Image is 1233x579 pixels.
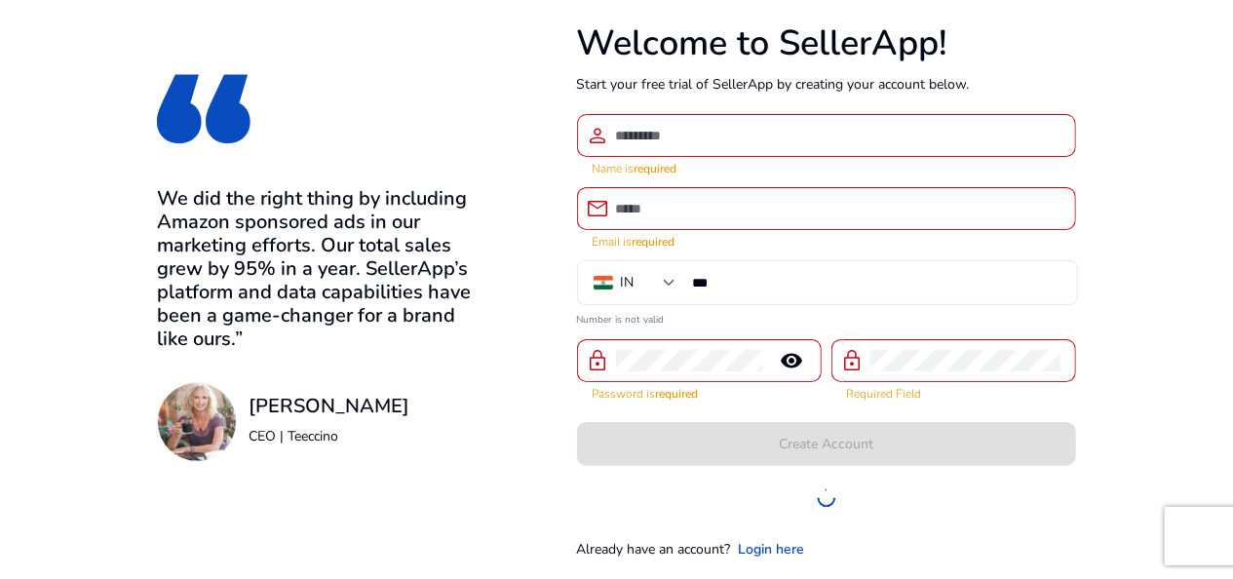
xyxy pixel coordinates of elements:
mat-icon: remove_red_eye [769,349,816,372]
p: Already have an account? [577,539,731,560]
h3: [PERSON_NAME] [249,395,409,418]
h3: We did the right thing by including Amazon sponsored ads in our marketing efforts. Our total sale... [157,187,489,351]
strong: required [635,161,677,176]
mat-error: Number is not valid [577,307,1076,328]
a: Login here [739,539,805,560]
strong: required [656,386,699,402]
mat-error: Name is [593,157,1060,177]
span: lock [841,349,865,372]
span: email [587,197,610,220]
mat-error: Password is [593,382,806,403]
strong: required [633,234,675,250]
p: CEO | Teeccino [249,426,409,446]
mat-error: Required Field [847,382,1060,403]
p: Start your free trial of SellerApp by creating your account below. [577,74,1076,95]
mat-error: Email is [593,230,1060,251]
h1: Welcome to SellerApp! [577,22,1076,64]
span: person [587,124,610,147]
div: IN [621,272,635,293]
span: lock [587,349,610,372]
